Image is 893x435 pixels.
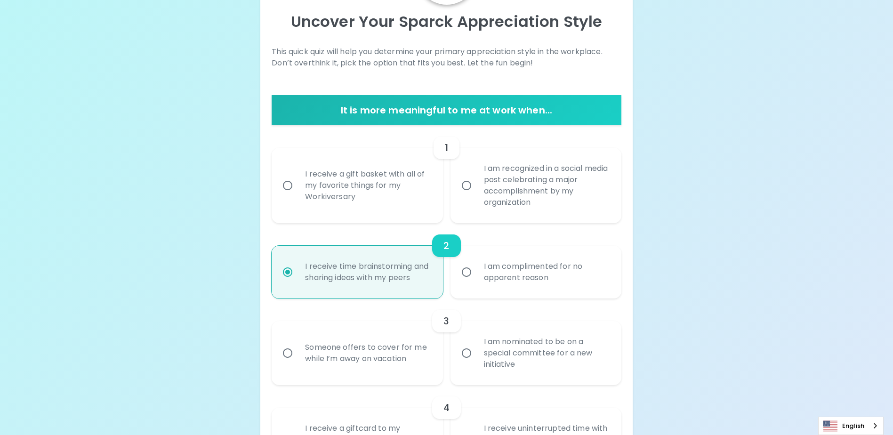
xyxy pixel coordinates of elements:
h6: 4 [443,400,450,415]
div: I am recognized in a social media post celebrating a major accomplishment by my organization [476,152,616,219]
h6: 1 [445,140,448,155]
div: I receive time brainstorming and sharing ideas with my peers [298,250,437,295]
h6: It is more meaningful to me at work when... [275,103,617,118]
a: English [819,417,883,435]
aside: Language selected: English [818,417,884,435]
h6: 3 [443,314,449,329]
div: Language [818,417,884,435]
div: choice-group-check [272,298,621,385]
div: I receive a gift basket with all of my favorite things for my Workiversary [298,157,437,214]
h6: 2 [443,238,449,253]
div: I am nominated to be on a special committee for a new initiative [476,325,616,381]
p: This quick quiz will help you determine your primary appreciation style in the workplace. Don’t o... [272,46,621,69]
div: Someone offers to cover for me while I’m away on vacation [298,330,437,376]
p: Uncover Your Sparck Appreciation Style [272,12,621,31]
div: choice-group-check [272,125,621,223]
div: I am complimented for no apparent reason [476,250,616,295]
div: choice-group-check [272,223,621,298]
